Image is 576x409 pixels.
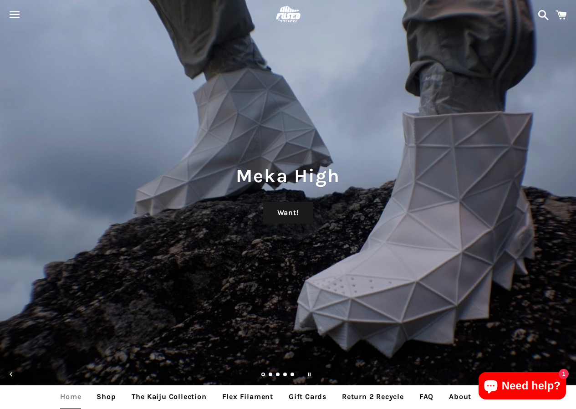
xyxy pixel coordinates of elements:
[9,163,567,189] h1: Meka High
[335,385,411,408] a: Return 2 Recycle
[291,373,295,378] a: Load slide 5
[90,385,122,408] a: Shop
[299,364,319,384] button: Pause slideshow
[476,372,569,402] inbox-online-store-chat: Shopify online store chat
[125,385,214,408] a: The Kaiju Collection
[215,385,280,408] a: Flex Filament
[53,385,88,408] a: Home
[555,364,575,384] button: Next slide
[283,373,288,378] a: Load slide 4
[282,385,333,408] a: Gift Cards
[263,202,313,224] a: Want!
[442,385,478,408] a: About
[269,373,273,378] a: Load slide 2
[1,364,21,384] button: Previous slide
[261,373,266,378] a: Slide 1, current
[413,385,440,408] a: FAQ
[276,373,280,378] a: Load slide 3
